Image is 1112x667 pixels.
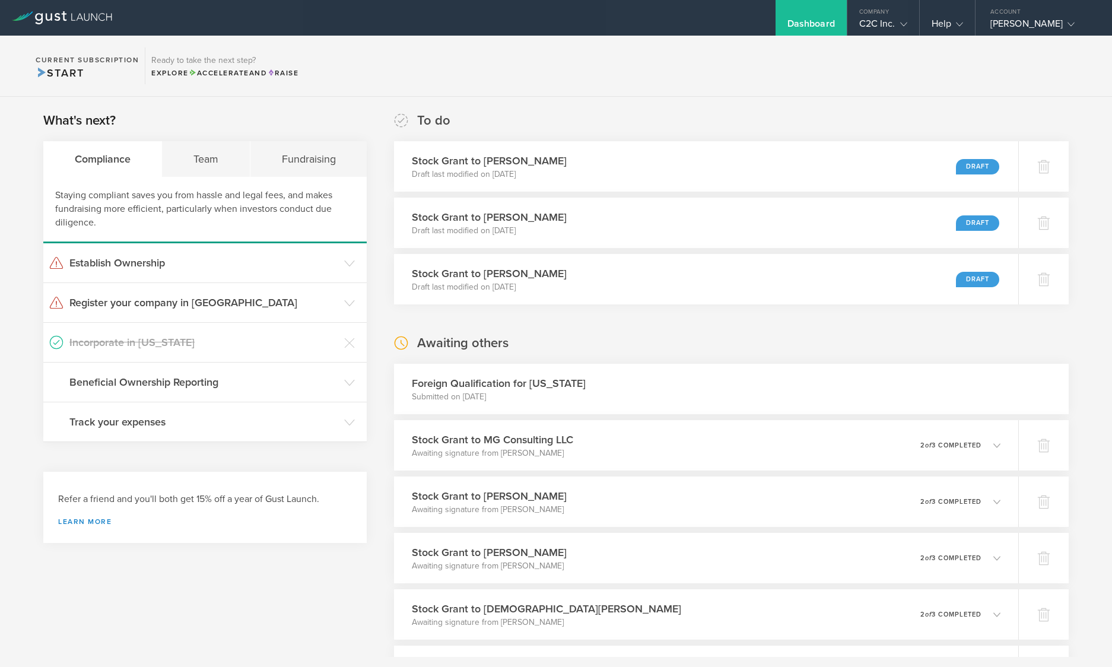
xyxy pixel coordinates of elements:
[69,374,338,390] h3: Beneficial Ownership Reporting
[412,488,567,504] h3: Stock Grant to [PERSON_NAME]
[956,215,999,231] div: Draft
[412,266,567,281] h3: Stock Grant to [PERSON_NAME]
[412,391,586,403] p: Submitted on [DATE]
[151,68,298,78] div: Explore
[412,209,567,225] h3: Stock Grant to [PERSON_NAME]
[69,255,338,271] h3: Establish Ownership
[412,560,567,572] p: Awaiting signature from [PERSON_NAME]
[69,414,338,430] h3: Track your expenses
[956,272,999,287] div: Draft
[417,335,509,352] h2: Awaiting others
[920,442,981,449] p: 2 3 completed
[412,153,567,169] h3: Stock Grant to [PERSON_NAME]
[43,112,116,129] h2: What's next?
[43,141,162,177] div: Compliance
[145,47,304,84] div: Ready to take the next step?ExploreAccelerateandRaise
[43,177,367,243] div: Staying compliant saves you from hassle and legal fees, and makes fundraising more efficient, par...
[36,66,84,80] span: Start
[412,281,567,293] p: Draft last modified on [DATE]
[267,69,298,77] span: Raise
[925,498,932,506] em: of
[394,198,1018,248] div: Stock Grant to [PERSON_NAME]Draft last modified on [DATE]Draft
[58,518,352,525] a: Learn more
[394,141,1018,192] div: Stock Grant to [PERSON_NAME]Draft last modified on [DATE]Draft
[920,611,981,618] p: 2 3 completed
[417,112,450,129] h2: To do
[787,18,835,36] div: Dashboard
[162,141,250,177] div: Team
[412,432,573,447] h3: Stock Grant to MG Consulting LLC
[412,617,681,628] p: Awaiting signature from [PERSON_NAME]
[932,18,963,36] div: Help
[925,611,932,618] em: of
[412,545,567,560] h3: Stock Grant to [PERSON_NAME]
[925,442,932,449] em: of
[920,498,981,505] p: 2 3 completed
[1053,610,1112,667] iframe: Chat Widget
[412,504,567,516] p: Awaiting signature from [PERSON_NAME]
[920,555,981,561] p: 2 3 completed
[412,447,573,459] p: Awaiting signature from [PERSON_NAME]
[250,141,367,177] div: Fundraising
[36,56,139,63] h2: Current Subscription
[394,254,1018,304] div: Stock Grant to [PERSON_NAME]Draft last modified on [DATE]Draft
[69,335,338,350] h3: Incorporate in [US_STATE]
[412,601,681,617] h3: Stock Grant to [DEMOGRAPHIC_DATA][PERSON_NAME]
[412,169,567,180] p: Draft last modified on [DATE]
[925,554,932,562] em: of
[189,69,249,77] span: Accelerate
[859,18,907,36] div: C2C Inc.
[412,376,586,391] h3: Foreign Qualification for [US_STATE]
[189,69,268,77] span: and
[151,56,298,65] h3: Ready to take the next step?
[956,159,999,174] div: Draft
[990,18,1091,36] div: [PERSON_NAME]
[69,295,338,310] h3: Register your company in [GEOGRAPHIC_DATA]
[412,225,567,237] p: Draft last modified on [DATE]
[58,493,352,506] h3: Refer a friend and you'll both get 15% off a year of Gust Launch.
